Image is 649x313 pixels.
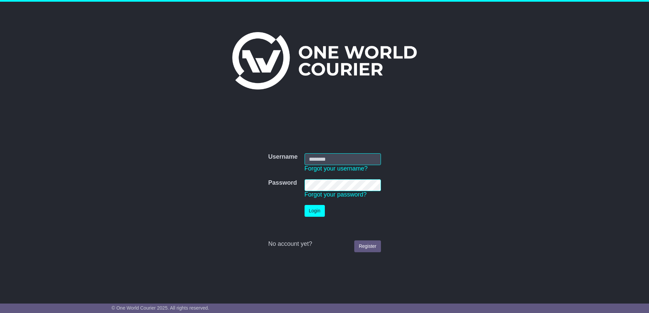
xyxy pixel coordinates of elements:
a: Register [354,240,381,252]
label: Username [268,153,297,161]
button: Login [305,205,325,217]
a: Forgot your username? [305,165,368,172]
span: © One World Courier 2025. All rights reserved. [112,305,209,311]
img: One World [232,32,417,89]
label: Password [268,179,297,187]
div: No account yet? [268,240,381,248]
a: Forgot your password? [305,191,367,198]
